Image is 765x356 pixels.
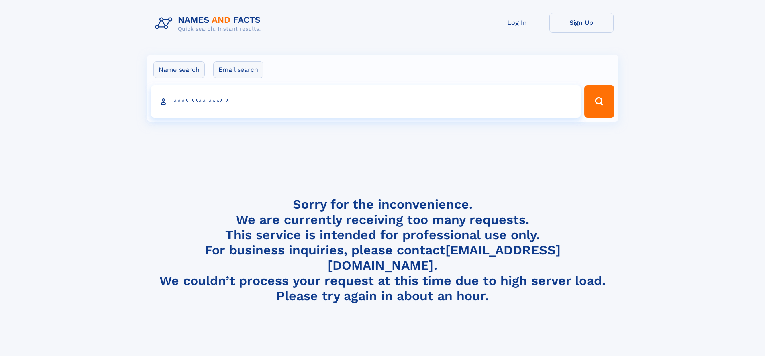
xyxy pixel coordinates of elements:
[328,242,561,273] a: [EMAIL_ADDRESS][DOMAIN_NAME]
[213,61,263,78] label: Email search
[152,197,614,304] h4: Sorry for the inconvenience. We are currently receiving too many requests. This service is intend...
[584,85,614,118] button: Search Button
[151,85,581,118] input: search input
[485,13,549,33] a: Log In
[549,13,614,33] a: Sign Up
[153,61,205,78] label: Name search
[152,13,267,35] img: Logo Names and Facts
